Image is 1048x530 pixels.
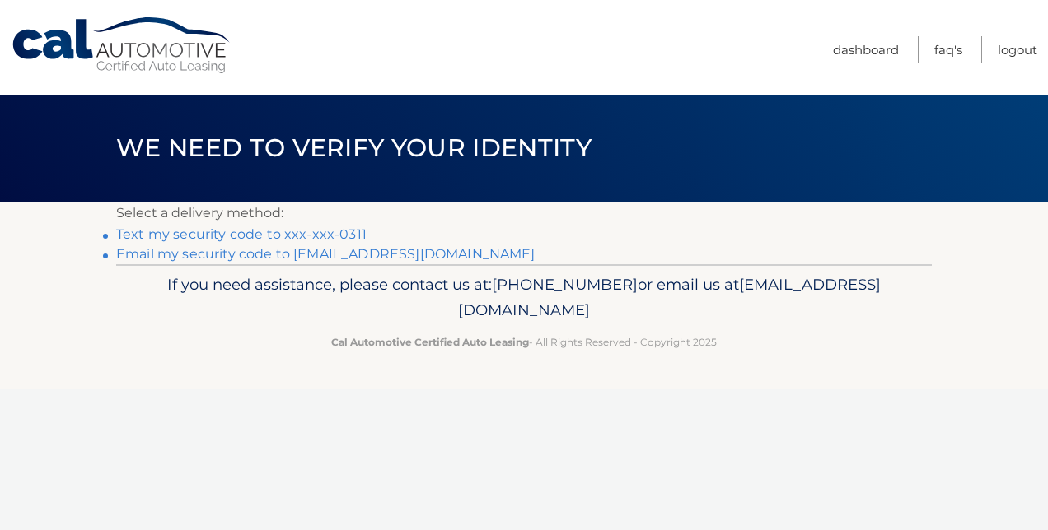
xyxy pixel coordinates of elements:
[116,132,592,163] span: We need to verify your identity
[331,336,529,348] strong: Cal Automotive Certified Auto Leasing
[998,36,1037,63] a: Logout
[116,202,932,225] p: Select a delivery method:
[934,36,962,63] a: FAQ's
[11,16,233,75] a: Cal Automotive
[116,226,367,242] a: Text my security code to xxx-xxx-0311
[833,36,899,63] a: Dashboard
[116,246,536,262] a: Email my security code to [EMAIL_ADDRESS][DOMAIN_NAME]
[127,333,921,351] p: - All Rights Reserved - Copyright 2025
[127,272,921,324] p: If you need assistance, please contact us at: or email us at
[492,275,638,294] span: [PHONE_NUMBER]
